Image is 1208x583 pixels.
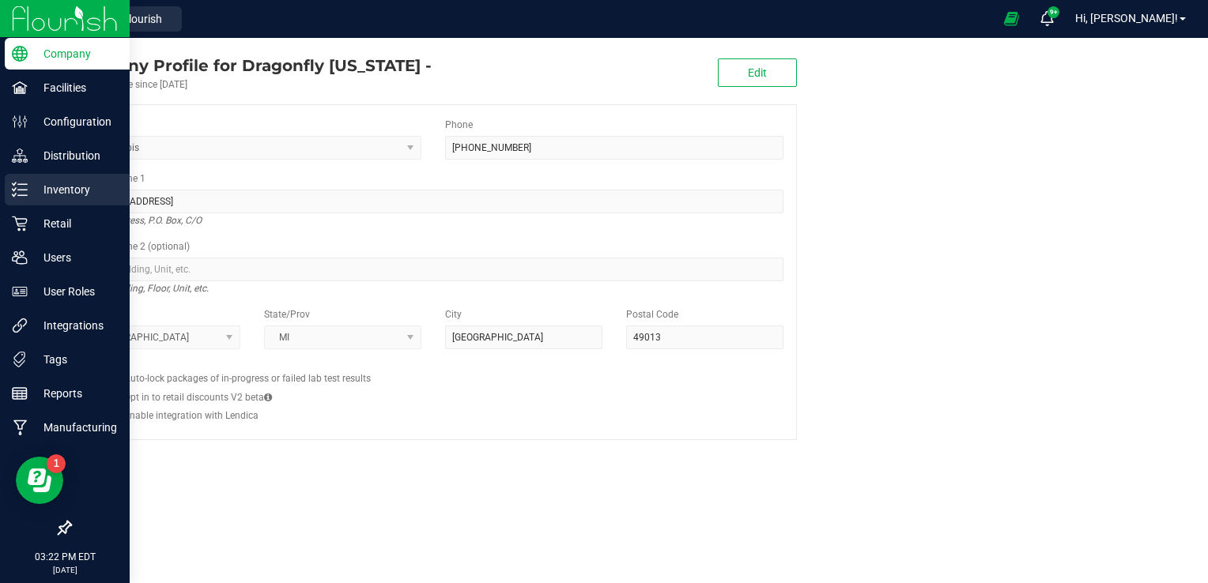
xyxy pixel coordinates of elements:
[28,146,123,165] p: Distribution
[12,46,28,62] inline-svg: Company
[47,454,66,473] iframe: Resource center unread badge
[28,418,123,437] p: Manufacturing
[12,216,28,231] inline-svg: Retail
[28,44,123,63] p: Company
[264,307,310,322] label: State/Prov
[7,550,123,564] p: 03:22 PM EDT
[994,3,1029,34] span: Open Ecommerce Menu
[445,325,602,349] input: City
[12,284,28,299] inline-svg: User Roles
[124,390,272,404] label: Opt in to retail discounts V2 beta
[12,419,28,435] inline-svg: Manufacturing
[445,136,783,160] input: (123) 456-7890
[12,148,28,164] inline-svg: Distribution
[28,78,123,97] p: Facilities
[83,258,783,281] input: Suite, Building, Unit, etc.
[1075,12,1178,24] span: Hi, [PERSON_NAME]!
[16,457,63,504] iframe: Resource center
[28,180,123,199] p: Inventory
[626,325,783,349] input: Postal Code
[445,307,462,322] label: City
[1050,9,1057,16] span: 9+
[28,316,123,335] p: Integrations
[28,282,123,301] p: User Roles
[12,318,28,333] inline-svg: Integrations
[748,66,767,79] span: Edit
[445,118,473,132] label: Phone
[28,248,123,267] p: Users
[70,54,432,77] div: Dragonfly Michigan -
[83,361,783,371] h2: Configs
[12,250,28,265] inline-svg: Users
[70,77,432,92] div: Account active since [DATE]
[28,350,123,369] p: Tags
[83,239,190,254] label: Address Line 2 (optional)
[83,211,202,230] i: Street address, P.O. Box, C/O
[12,80,28,96] inline-svg: Facilities
[124,408,259,423] label: Enable integration with Lendica
[626,307,678,322] label: Postal Code
[83,279,209,298] i: Suite, Building, Floor, Unit, etc.
[12,114,28,130] inline-svg: Configuration
[718,58,797,87] button: Edit
[12,386,28,401] inline-svg: Reports
[28,214,123,233] p: Retail
[124,371,371,386] label: Auto-lock packages of in-progress or failed lab test results
[7,564,123,576] p: [DATE]
[28,384,123,403] p: Reports
[28,112,123,131] p: Configuration
[12,182,28,197] inline-svg: Inventory
[12,352,28,367] inline-svg: Tags
[83,190,783,213] input: Address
